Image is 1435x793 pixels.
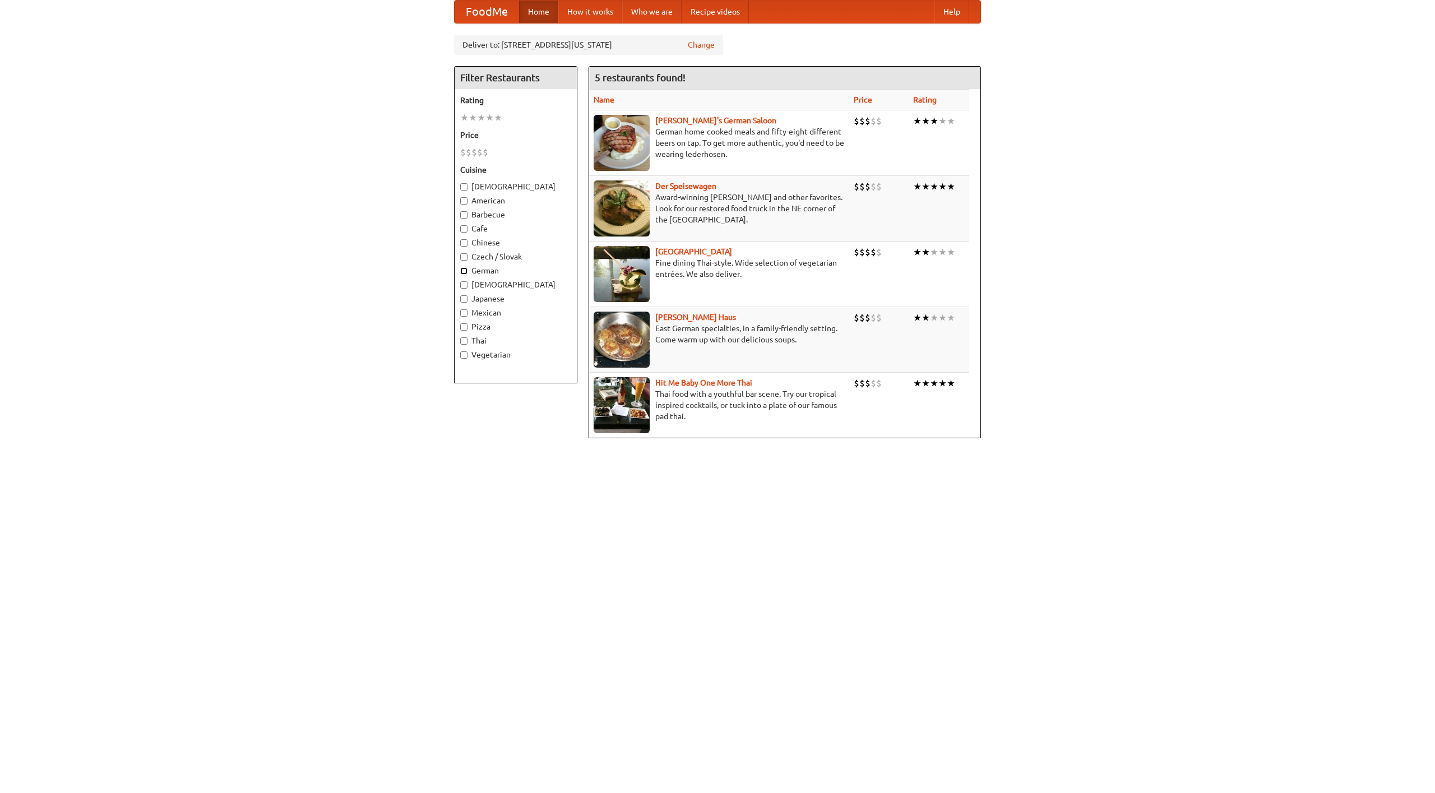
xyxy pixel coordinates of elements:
li: ★ [913,115,922,127]
img: kohlhaus.jpg [594,312,650,368]
li: ★ [947,377,955,389]
li: ★ [922,180,930,193]
li: $ [876,115,882,127]
li: $ [865,377,871,389]
li: $ [871,377,876,389]
li: $ [876,180,882,193]
img: babythai.jpg [594,377,650,433]
p: Thai food with a youthful bar scene. Try our tropical inspired cocktails, or tuck into a plate of... [594,388,845,422]
input: Cafe [460,225,467,233]
a: Help [934,1,969,23]
a: [GEOGRAPHIC_DATA] [655,247,732,256]
label: Mexican [460,307,571,318]
li: $ [466,146,471,159]
li: $ [854,312,859,324]
li: ★ [938,180,947,193]
input: Czech / Slovak [460,253,467,261]
input: German [460,267,467,275]
li: ★ [930,246,938,258]
input: [DEMOGRAPHIC_DATA] [460,281,467,289]
li: ★ [938,377,947,389]
li: ★ [460,112,469,124]
li: ★ [938,246,947,258]
div: Deliver to: [STREET_ADDRESS][US_STATE] [454,35,723,55]
li: ★ [913,312,922,324]
h5: Rating [460,95,571,106]
input: Japanese [460,295,467,303]
a: Price [854,95,872,104]
li: ★ [922,377,930,389]
label: Czech / Slovak [460,251,571,262]
li: $ [854,246,859,258]
li: ★ [947,246,955,258]
a: Change [688,39,715,50]
li: $ [871,312,876,324]
li: ★ [922,115,930,127]
input: Mexican [460,309,467,317]
a: Rating [913,95,937,104]
li: $ [859,246,865,258]
p: East German specialties, in a family-friendly setting. Come warm up with our delicious soups. [594,323,845,345]
li: $ [460,146,466,159]
a: Hit Me Baby One More Thai [655,378,752,387]
li: ★ [930,312,938,324]
li: ★ [913,246,922,258]
label: [DEMOGRAPHIC_DATA] [460,279,571,290]
p: Fine dining Thai-style. Wide selection of vegetarian entrées. We also deliver. [594,257,845,280]
input: [DEMOGRAPHIC_DATA] [460,183,467,191]
li: $ [471,146,477,159]
li: ★ [922,246,930,258]
li: ★ [469,112,477,124]
label: Pizza [460,321,571,332]
a: Home [519,1,558,23]
li: ★ [494,112,502,124]
label: Thai [460,335,571,346]
li: $ [876,246,882,258]
li: $ [876,312,882,324]
li: ★ [947,115,955,127]
ng-pluralize: 5 restaurants found! [595,72,686,83]
input: Thai [460,337,467,345]
li: ★ [485,112,494,124]
li: ★ [922,312,930,324]
h5: Price [460,129,571,141]
a: Who we are [622,1,682,23]
a: [PERSON_NAME]'s German Saloon [655,116,776,125]
li: ★ [477,112,485,124]
li: $ [876,377,882,389]
label: Vegetarian [460,349,571,360]
input: Barbecue [460,211,467,219]
a: Der Speisewagen [655,182,716,191]
input: American [460,197,467,205]
li: $ [854,180,859,193]
li: $ [854,377,859,389]
label: American [460,195,571,206]
li: ★ [913,377,922,389]
li: ★ [930,180,938,193]
label: Barbecue [460,209,571,220]
p: Award-winning [PERSON_NAME] and other favorites. Look for our restored food truck in the NE corne... [594,192,845,225]
input: Chinese [460,239,467,247]
li: $ [854,115,859,127]
input: Vegetarian [460,351,467,359]
input: Pizza [460,323,467,331]
label: Cafe [460,223,571,234]
a: [PERSON_NAME] Haus [655,313,736,322]
li: $ [859,180,865,193]
li: ★ [947,312,955,324]
label: German [460,265,571,276]
li: $ [865,246,871,258]
li: ★ [913,180,922,193]
li: $ [477,146,483,159]
li: ★ [947,180,955,193]
a: Name [594,95,614,104]
img: speisewagen.jpg [594,180,650,236]
li: $ [871,246,876,258]
h4: Filter Restaurants [455,67,577,89]
a: FoodMe [455,1,519,23]
li: $ [483,146,488,159]
a: How it works [558,1,622,23]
